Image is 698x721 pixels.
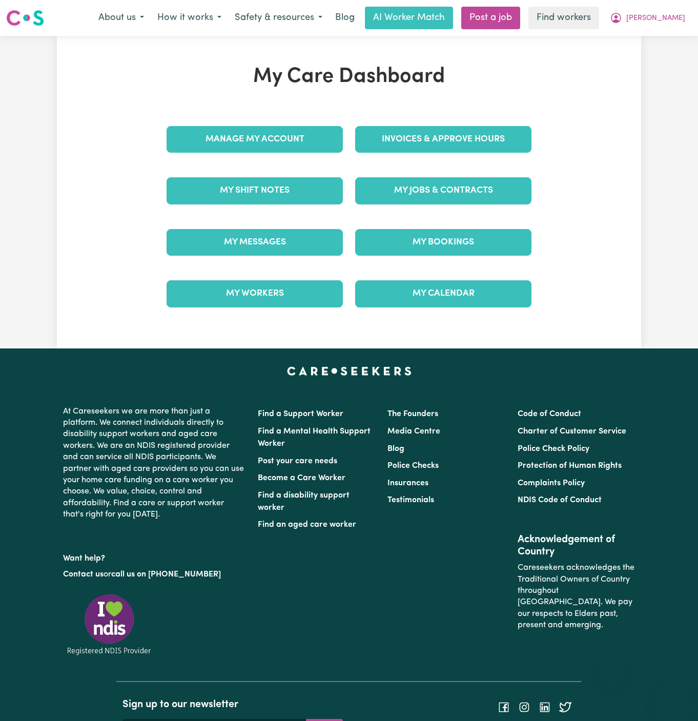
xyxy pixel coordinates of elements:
a: My Jobs & Contracts [355,177,531,204]
a: Code of Conduct [518,410,581,418]
button: My Account [603,7,692,29]
a: Invoices & Approve Hours [355,126,531,153]
iframe: Button to launch messaging window [657,680,690,713]
a: My Bookings [355,229,531,256]
a: Careseekers home page [287,367,412,375]
iframe: Close message [602,655,623,676]
a: Post your care needs [258,457,337,465]
p: At Careseekers we are more than just a platform. We connect individuals directly to disability su... [63,402,245,525]
a: Become a Care Worker [258,474,345,482]
h1: My Care Dashboard [160,65,538,89]
h2: Acknowledgement of Country [518,533,635,558]
button: About us [92,7,151,29]
h2: Sign up to our newsletter [122,698,343,711]
a: call us on [PHONE_NUMBER] [111,570,221,579]
a: Find a Support Worker [258,410,343,418]
img: Registered NDIS provider [63,592,155,656]
a: Post a job [461,7,520,29]
a: Protection of Human Rights [518,462,622,470]
a: Careseekers logo [6,6,44,30]
a: My Shift Notes [167,177,343,204]
a: Contact us [63,570,104,579]
a: Blog [387,445,404,453]
a: The Founders [387,410,438,418]
a: My Calendar [355,280,531,307]
p: Careseekers acknowledges the Traditional Owners of Country throughout [GEOGRAPHIC_DATA]. We pay o... [518,558,635,635]
a: Follow Careseekers on Facebook [498,703,510,711]
a: Find workers [528,7,599,29]
a: Find a disability support worker [258,491,350,512]
p: Want help? [63,549,245,564]
a: Follow Careseekers on Instagram [518,703,530,711]
a: My Workers [167,280,343,307]
a: AI Worker Match [365,7,453,29]
a: Police Check Policy [518,445,589,453]
a: Find a Mental Health Support Worker [258,427,371,448]
a: Find an aged care worker [258,521,356,529]
a: Manage My Account [167,126,343,153]
a: Follow Careseekers on Twitter [559,703,571,711]
button: How it works [151,7,228,29]
a: Media Centre [387,427,440,436]
p: or [63,565,245,584]
a: Police Checks [387,462,439,470]
a: Testimonials [387,496,434,504]
a: Follow Careseekers on LinkedIn [539,703,551,711]
a: Complaints Policy [518,479,585,487]
a: Charter of Customer Service [518,427,626,436]
a: NDIS Code of Conduct [518,496,602,504]
img: Careseekers logo [6,9,44,27]
span: [PERSON_NAME] [626,13,685,24]
button: Safety & resources [228,7,329,29]
a: My Messages [167,229,343,256]
a: Insurances [387,479,428,487]
a: Blog [329,7,361,29]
